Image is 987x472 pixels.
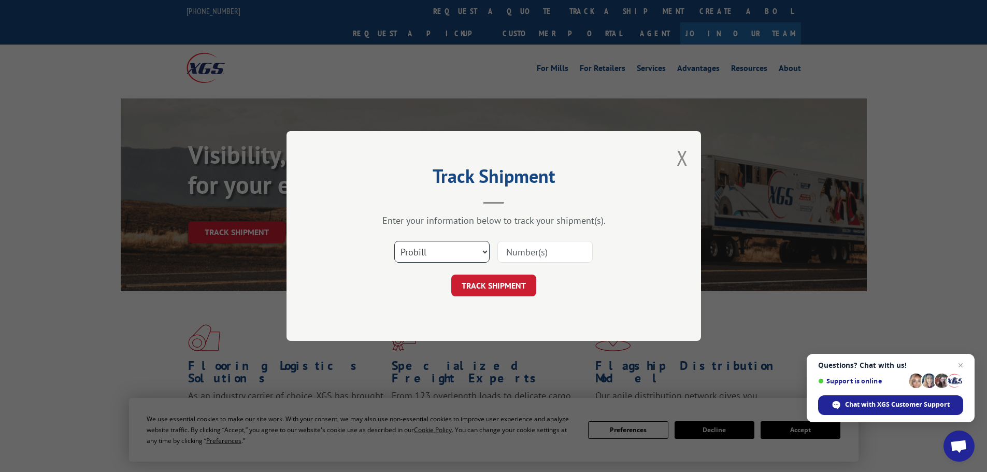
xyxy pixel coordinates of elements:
[818,395,963,415] div: Chat with XGS Customer Support
[338,169,649,189] h2: Track Shipment
[338,214,649,226] div: Enter your information below to track your shipment(s).
[818,361,963,369] span: Questions? Chat with us!
[954,359,967,371] span: Close chat
[845,400,950,409] span: Chat with XGS Customer Support
[818,377,905,385] span: Support is online
[677,144,688,171] button: Close modal
[497,241,593,263] input: Number(s)
[451,275,536,296] button: TRACK SHIPMENT
[943,431,975,462] div: Open chat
